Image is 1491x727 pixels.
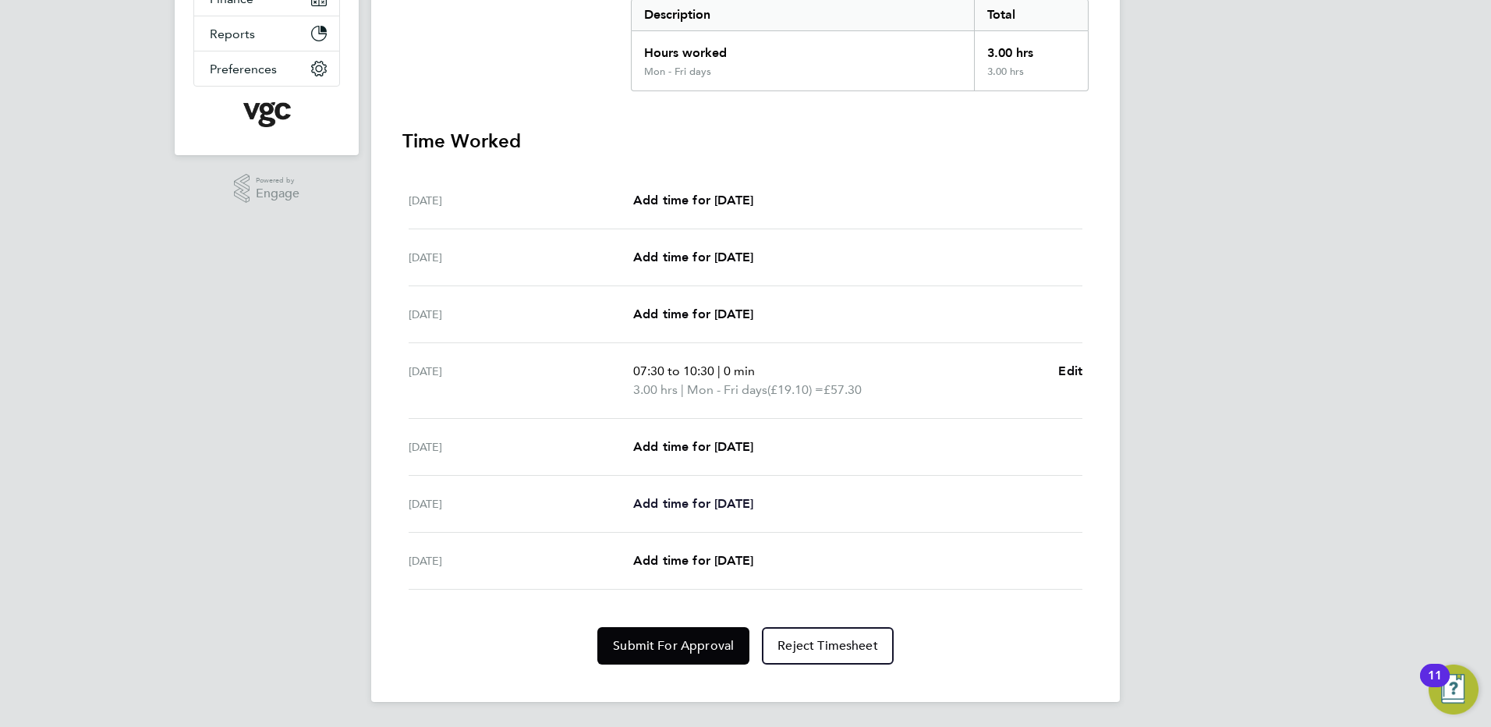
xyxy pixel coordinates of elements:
[633,363,714,378] span: 07:30 to 10:30
[724,363,755,378] span: 0 min
[409,438,633,456] div: [DATE]
[762,627,894,665] button: Reject Timesheet
[194,51,339,86] button: Preferences
[633,382,678,397] span: 3.00 hrs
[633,439,753,454] span: Add time for [DATE]
[1058,363,1082,378] span: Edit
[243,102,291,127] img: vgcgroup-logo-retina.png
[632,31,974,66] div: Hours worked
[234,174,300,204] a: Powered byEngage
[409,248,633,267] div: [DATE]
[409,362,633,399] div: [DATE]
[409,551,633,570] div: [DATE]
[974,66,1088,90] div: 3.00 hrs
[633,307,753,321] span: Add time for [DATE]
[409,191,633,210] div: [DATE]
[633,496,753,511] span: Add time for [DATE]
[633,551,753,570] a: Add time for [DATE]
[597,627,749,665] button: Submit For Approval
[633,438,753,456] a: Add time for [DATE]
[194,16,339,51] button: Reports
[256,187,299,200] span: Engage
[687,381,767,399] span: Mon - Fri days
[193,102,340,127] a: Go to home page
[823,382,862,397] span: £57.30
[409,305,633,324] div: [DATE]
[1058,362,1082,381] a: Edit
[409,495,633,513] div: [DATE]
[633,553,753,568] span: Add time for [DATE]
[210,62,277,76] span: Preferences
[613,638,734,654] span: Submit For Approval
[1428,676,1442,696] div: 11
[767,382,823,397] span: (£19.10) =
[210,27,255,41] span: Reports
[681,382,684,397] span: |
[633,191,753,210] a: Add time for [DATE]
[974,31,1088,66] div: 3.00 hrs
[633,248,753,267] a: Add time for [DATE]
[717,363,721,378] span: |
[644,66,711,78] div: Mon - Fri days
[633,495,753,513] a: Add time for [DATE]
[633,193,753,207] span: Add time for [DATE]
[633,250,753,264] span: Add time for [DATE]
[1429,665,1479,715] button: Open Resource Center, 11 new notifications
[256,174,299,187] span: Powered by
[633,305,753,324] a: Add time for [DATE]
[777,638,878,654] span: Reject Timesheet
[402,129,1089,154] h3: Time Worked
